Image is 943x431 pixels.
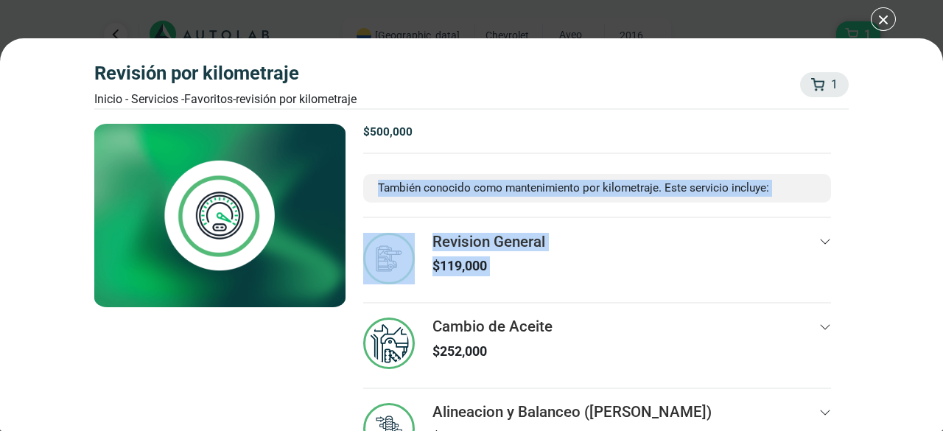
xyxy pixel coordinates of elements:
[94,62,357,85] h3: Revisión por Kilometraje
[363,318,415,369] img: mantenimiento_general-v3.svg
[432,403,712,421] h3: Alineacion y Balanceo ([PERSON_NAME])
[432,256,545,276] p: $ 119,000
[432,342,553,362] p: $ 252,000
[363,233,415,284] img: revision_general-v3.svg
[363,124,831,141] p: $ 500,000
[94,91,357,108] div: Inicio - Servicios - Favoritos -
[236,92,357,106] font: Revisión por Kilometraje
[432,233,545,251] h3: Revision General
[378,180,816,197] p: También conocido como mantenimiento por kilometraje. Este servicio incluye:
[432,318,553,336] h3: Cambio de Aceite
